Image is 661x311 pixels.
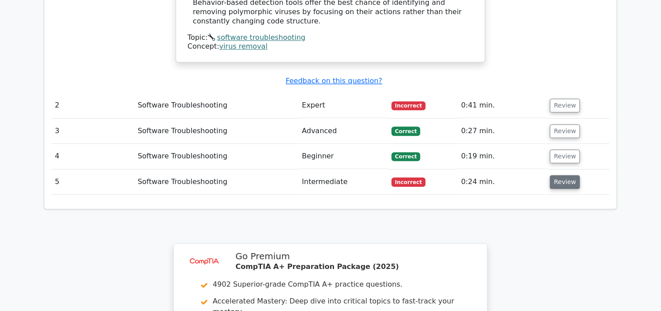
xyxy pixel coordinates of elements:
button: Review [550,150,580,163]
td: 0:24 min. [457,169,546,195]
button: Review [550,99,580,112]
span: Incorrect [392,101,426,110]
button: Review [550,175,580,189]
td: Expert [299,93,388,118]
td: 0:41 min. [457,93,546,118]
td: Software Troubleshooting [134,119,298,144]
span: Correct [392,152,420,161]
span: Incorrect [392,177,426,186]
td: 0:27 min. [457,119,546,144]
div: Topic: [188,33,473,42]
td: 2 [51,93,134,118]
td: Software Troubleshooting [134,169,298,195]
a: virus removal [219,42,268,50]
td: 0:19 min. [457,144,546,169]
td: Intermediate [299,169,388,195]
td: Software Troubleshooting [134,93,298,118]
td: 4 [51,144,134,169]
td: Software Troubleshooting [134,144,298,169]
a: Feedback on this question? [286,77,382,85]
td: 3 [51,119,134,144]
td: 5 [51,169,134,195]
span: Correct [392,127,420,135]
td: Beginner [299,144,388,169]
a: software troubleshooting [217,33,306,42]
td: Advanced [299,119,388,144]
div: Concept: [188,42,473,51]
button: Review [550,124,580,138]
